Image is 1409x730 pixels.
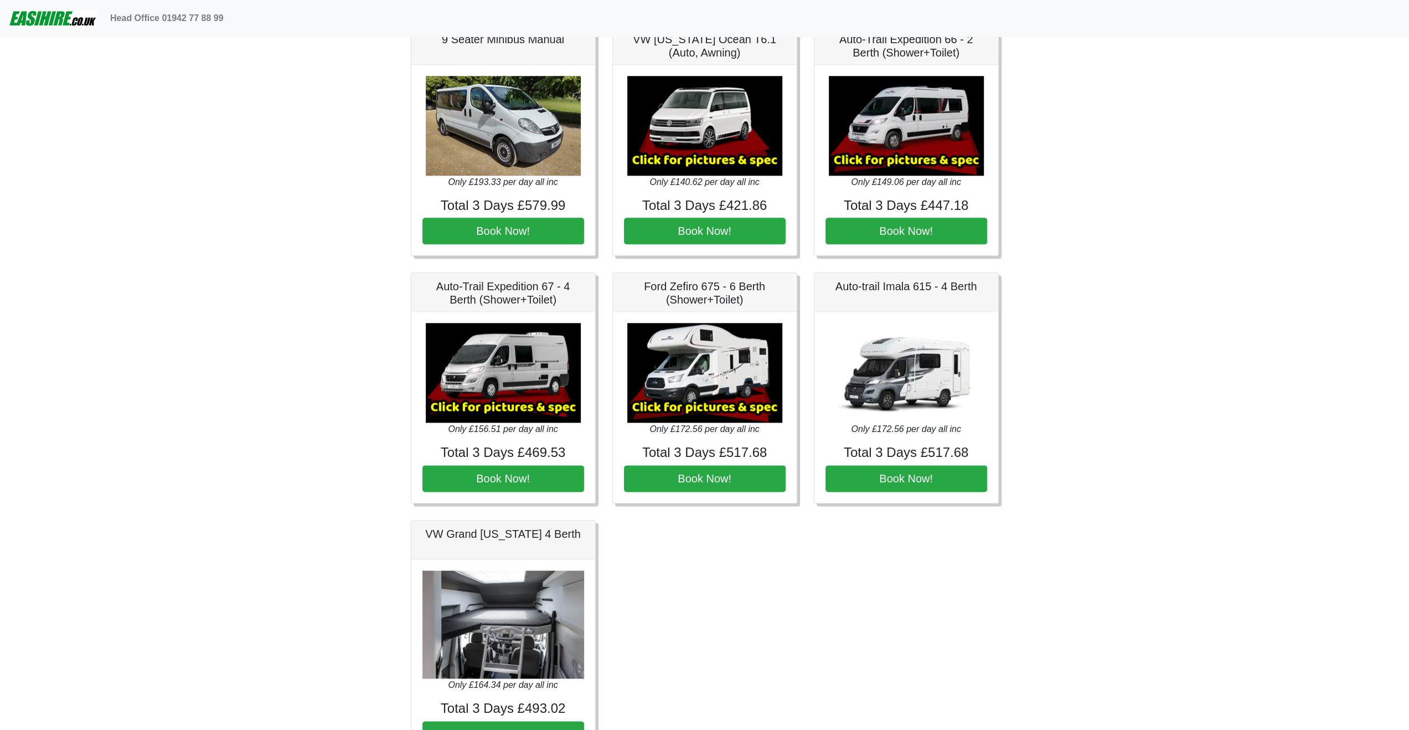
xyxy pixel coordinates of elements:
button: Book Now! [422,218,584,244]
h5: Auto-Trail Expedition 66 - 2 Berth (Shower+Toilet) [825,33,987,59]
i: Only £164.34 per day all inc [448,680,558,690]
h4: Total 3 Days £447.18 [825,198,987,214]
h4: Total 3 Days £517.68 [825,445,987,461]
img: VW California Ocean T6.1 (Auto, Awning) [627,76,782,176]
h4: Total 3 Days £493.02 [422,701,584,717]
img: Auto-trail Imala 615 - 4 Berth [829,323,984,423]
i: Only £172.56 per day all inc [649,424,759,434]
button: Book Now! [825,465,987,492]
h4: Total 3 Days £469.53 [422,445,584,461]
h4: Total 3 Days £517.68 [624,445,786,461]
button: Book Now! [825,218,987,244]
img: Ford Zefiro 675 - 6 Berth (Shower+Toilet) [627,323,782,423]
h4: Total 3 Days £421.86 [624,198,786,214]
h5: 9 Seater Minibus Manual [422,33,584,46]
img: Auto-Trail Expedition 66 - 2 Berth (Shower+Toilet) [829,76,984,176]
h4: Total 3 Days £579.99 [422,198,584,214]
img: VW Grand California 4 Berth [422,570,584,678]
button: Book Now! [624,218,786,244]
i: Only £172.56 per day all inc [851,424,961,434]
h5: Ford Zefiro 675 - 6 Berth (Shower+Toilet) [624,280,786,306]
button: Book Now! [422,465,584,492]
a: Head Office 01942 77 88 99 [106,7,228,29]
h5: Auto-Trail Expedition 67 - 4 Berth (Shower+Toilet) [422,280,584,306]
button: Book Now! [624,465,786,492]
img: 9 Seater Minibus Manual [426,76,581,176]
img: Auto-Trail Expedition 67 - 4 Berth (Shower+Toilet) [426,323,581,423]
i: Only £156.51 per day all inc [448,424,558,434]
img: easihire_logo_small.png [9,7,97,29]
b: Head Office 01942 77 88 99 [110,13,224,23]
i: Only £193.33 per day all inc [448,177,558,187]
i: Only £149.06 per day all inc [851,177,961,187]
h5: VW Grand [US_STATE] 4 Berth [422,527,584,541]
h5: VW [US_STATE] Ocean T6.1 (Auto, Awning) [624,33,786,59]
h5: Auto-trail Imala 615 - 4 Berth [825,280,987,293]
i: Only £140.62 per day all inc [649,177,759,187]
